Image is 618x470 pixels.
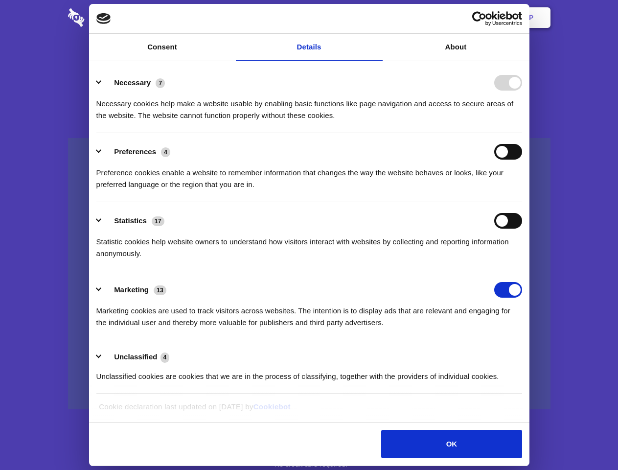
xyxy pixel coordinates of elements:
div: Statistic cookies help website owners to understand how visitors interact with websites by collec... [96,229,522,259]
label: Necessary [114,78,151,87]
span: 13 [154,285,166,295]
img: logo [96,13,111,24]
a: Details [236,34,383,61]
a: Login [444,2,486,33]
img: logo-wordmark-white-trans-d4663122ce5f474addd5e946df7df03e33cb6a1c49d2221995e7729f52c070b2.svg [68,8,152,27]
a: Pricing [287,2,330,33]
button: Preferences (4) [96,144,177,160]
button: Statistics (17) [96,213,171,229]
a: Contact [397,2,442,33]
div: Cookie declaration last updated on [DATE] by [92,401,526,420]
span: 4 [160,352,170,362]
label: Marketing [114,285,149,294]
a: About [383,34,529,61]
label: Statistics [114,216,147,225]
button: Marketing (13) [96,282,173,298]
a: Cookiebot [253,402,291,411]
iframe: Drift Widget Chat Controller [569,421,606,458]
div: Unclassified cookies are cookies that we are in the process of classifying, together with the pro... [96,363,522,382]
div: Marketing cookies are used to track visitors across websites. The intention is to display ads tha... [96,298,522,329]
div: Preference cookies enable a website to remember information that changes the way the website beha... [96,160,522,190]
div: Necessary cookies help make a website usable by enabling basic functions like page navigation and... [96,91,522,121]
label: Preferences [114,147,156,156]
span: 7 [156,78,165,88]
span: 4 [161,147,170,157]
a: Wistia video thumbnail [68,138,550,410]
button: OK [381,430,522,458]
a: Usercentrics Cookiebot - opens in a new window [436,11,522,26]
h4: Auto-redaction of sensitive data, encrypted data sharing and self-destructing private chats. Shar... [68,89,550,121]
h1: Eliminate Slack Data Loss. [68,44,550,79]
button: Necessary (7) [96,75,171,91]
a: Consent [89,34,236,61]
button: Unclassified (4) [96,351,176,363]
span: 17 [152,216,164,226]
